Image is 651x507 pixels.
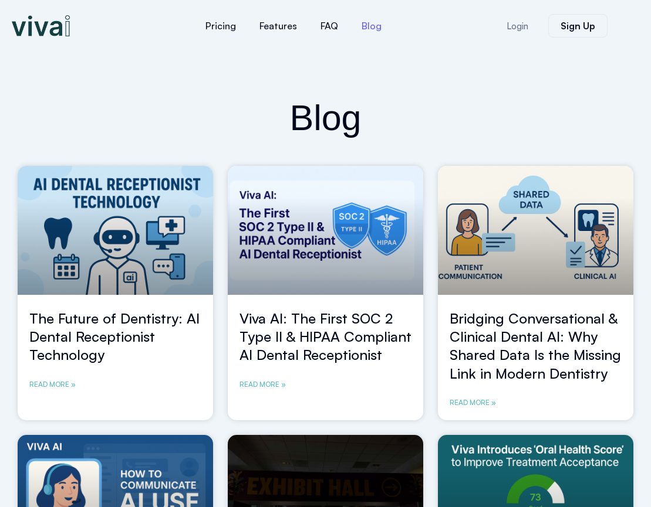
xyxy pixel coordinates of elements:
[561,21,595,30] span: Sign Up
[309,12,350,40] a: FAQ
[228,166,423,295] a: viva ai dental receptionist soc2 and hipaa compliance
[240,309,411,363] a: Viva AI: The First SOC 2 Type II & HIPAA Compliant AI Dental Receptionist
[450,309,621,382] a: Bridging Conversational & Clinical Dental AI: Why Shared Data Is the Missing Link in Modern Denti...
[248,12,309,40] a: Features
[450,397,496,409] a: Read more about Bridging Conversational & Clinical Dental AI: Why Shared Data Is the Missing Link...
[140,12,448,40] nav: Menu
[29,309,200,363] a: The Future of Dentistry: AI Dental Receptionist Technology
[507,22,528,30] span: Login
[194,12,248,40] a: Pricing
[548,14,608,38] a: Sign Up
[493,15,542,38] a: Login
[350,12,393,40] a: Blog
[18,95,633,141] h2: Blog
[29,379,76,390] a: Read more about The Future of Dentistry: AI Dental Receptionist Technology
[240,379,286,390] a: Read more about Viva AI: The First SOC 2 Type II & HIPAA Compliant AI Dental Receptionist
